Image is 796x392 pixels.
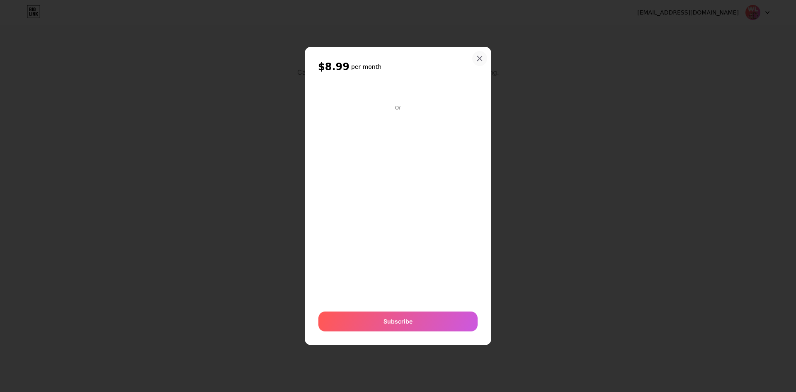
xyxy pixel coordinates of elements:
iframe: Bingkai input pembayaran aman [317,112,479,303]
div: Or [393,105,403,111]
span: $8.99 [318,60,349,73]
iframe: Bingkai tombol pembayaran aman [318,82,478,102]
h6: per month [351,63,381,71]
span: Subscribe [383,317,413,326]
